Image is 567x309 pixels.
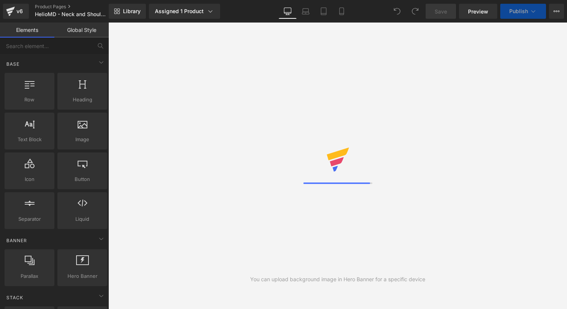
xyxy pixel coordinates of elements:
span: Separator [7,215,52,223]
a: Preview [459,4,497,19]
span: Save [435,8,447,15]
div: v6 [15,6,24,16]
span: Heading [60,96,105,104]
span: Base [6,60,20,68]
a: Desktop [279,4,297,19]
span: Banner [6,237,28,244]
button: Undo [390,4,405,19]
span: Library [123,8,141,15]
a: Laptop [297,4,315,19]
span: HelioMD - Neck and Shoulder Shiatsu Massager [35,11,107,17]
span: Icon [7,175,52,183]
span: Liquid [60,215,105,223]
span: Image [60,136,105,143]
span: Text Block [7,136,52,143]
a: Product Pages [35,4,121,10]
button: Publish [500,4,546,19]
div: Assigned 1 Product [155,8,214,15]
div: You can upload background image in Hero Banner for a specific device [250,275,425,283]
a: Mobile [333,4,351,19]
button: Redo [408,4,423,19]
span: Hero Banner [60,272,105,280]
a: New Library [109,4,146,19]
span: Row [7,96,52,104]
span: Button [60,175,105,183]
span: Parallax [7,272,52,280]
button: More [549,4,564,19]
a: Global Style [54,23,109,38]
span: Publish [509,8,528,14]
a: Tablet [315,4,333,19]
span: Stack [6,294,24,301]
span: Preview [468,8,488,15]
a: v6 [3,4,29,19]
